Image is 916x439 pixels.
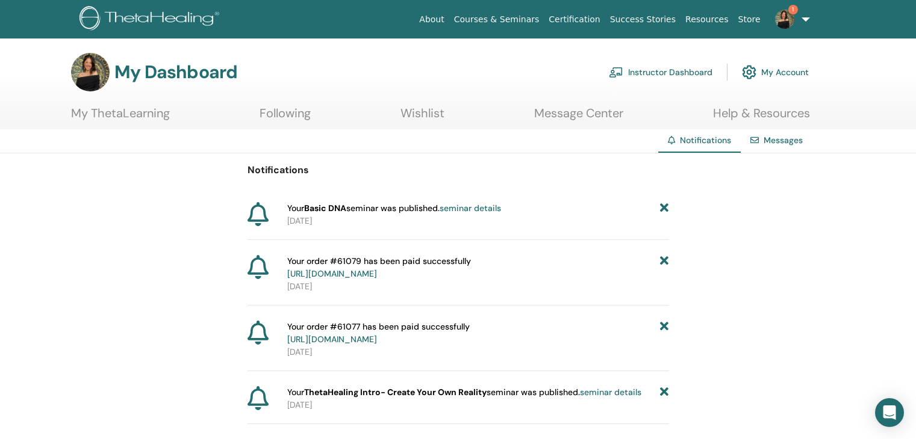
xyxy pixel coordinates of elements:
[580,387,641,398] a: seminar details
[304,203,346,213] strong: Basic DNA
[79,6,223,33] img: logo.png
[287,321,470,346] span: Your order #61077 has been paid successfully
[287,202,501,215] span: Your seminar was published.
[534,106,623,129] a: Message Center
[680,135,731,146] span: Notifications
[713,106,810,129] a: Help & Resources
[304,387,487,398] strong: ThetaHealing Intro- Create Your Own Reality
[71,53,110,91] img: default.jpg
[287,399,669,411] p: [DATE]
[287,268,377,279] a: [URL][DOMAIN_NAME]
[440,203,501,213] a: seminar details
[287,334,377,345] a: [URL][DOMAIN_NAME]
[400,106,444,129] a: Wishlist
[71,106,170,129] a: My ThetaLearning
[414,8,449,31] a: About
[609,59,712,85] a: Instructor Dashboard
[287,346,669,358] p: [DATE]
[734,8,765,31] a: Store
[260,106,311,129] a: Following
[742,62,756,82] img: cog.svg
[681,8,734,31] a: Resources
[287,255,471,280] span: Your order #61079 has been paid successfully
[544,8,605,31] a: Certification
[609,67,623,78] img: chalkboard-teacher.svg
[449,8,544,31] a: Courses & Seminars
[764,135,803,146] a: Messages
[742,59,809,85] a: My Account
[875,398,904,427] div: Open Intercom Messenger
[287,386,641,399] span: Your seminar was published.
[287,215,669,227] p: [DATE]
[605,8,681,31] a: Success Stories
[248,163,669,177] p: Notifications
[287,280,669,293] p: [DATE]
[775,10,794,29] img: default.jpg
[788,5,798,14] span: 1
[114,61,237,83] h3: My Dashboard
